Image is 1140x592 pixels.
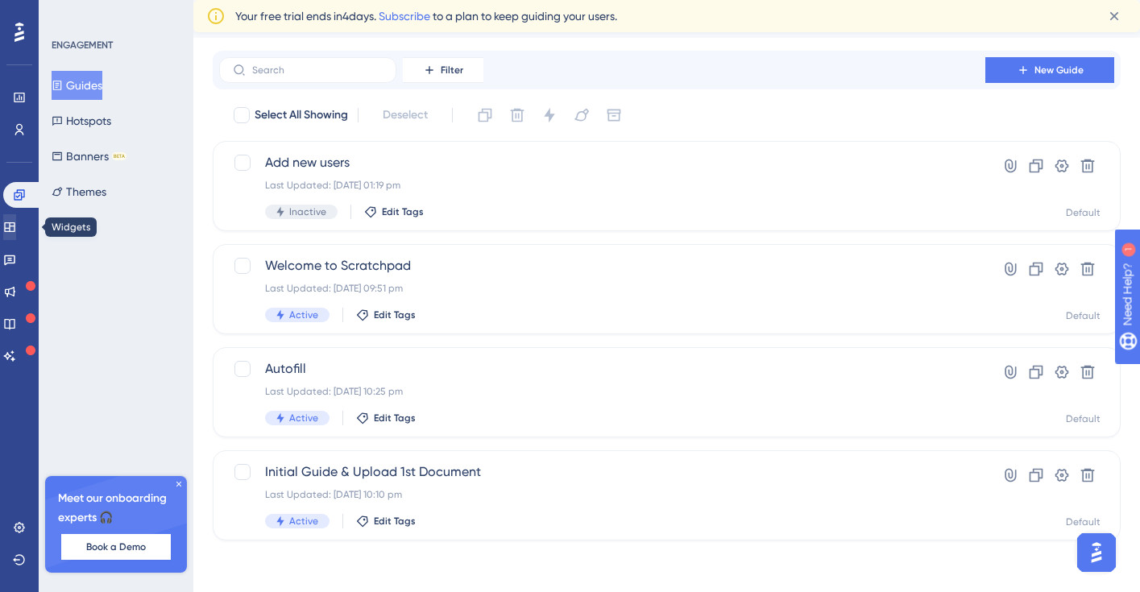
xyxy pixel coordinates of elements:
div: Last Updated: [DATE] 10:25 pm [265,385,939,398]
span: Edit Tags [374,308,416,321]
div: ENGAGEMENT [52,39,113,52]
button: Guides [52,71,102,100]
span: Book a Demo [86,540,146,553]
button: Deselect [368,101,442,130]
div: BETA [112,152,126,160]
span: Autofill [265,359,939,379]
iframe: UserGuiding AI Assistant Launcher [1072,528,1121,577]
span: Inactive [289,205,326,218]
span: Deselect [383,106,428,125]
div: Default [1066,309,1101,322]
div: Last Updated: [DATE] 09:51 pm [265,282,939,295]
button: BannersBETA [52,142,126,171]
button: Hotspots [52,106,111,135]
button: Edit Tags [356,308,416,321]
div: 1 [112,8,117,21]
button: Edit Tags [356,412,416,424]
input: Search [252,64,383,76]
span: Filter [441,64,463,77]
span: Active [289,308,318,321]
button: Book a Demo [61,534,171,560]
span: Your free trial ends in 4 days. to a plan to keep guiding your users. [235,6,617,26]
span: Edit Tags [382,205,424,218]
span: Active [289,412,318,424]
span: Welcome to Scratchpad [265,256,939,275]
div: Last Updated: [DATE] 10:10 pm [265,488,939,501]
span: Edit Tags [374,515,416,528]
span: Add new users [265,153,939,172]
span: Initial Guide & Upload 1st Document [265,462,939,482]
span: Meet our onboarding experts 🎧 [58,489,174,528]
span: Active [289,515,318,528]
span: New Guide [1034,64,1084,77]
span: Need Help? [38,4,101,23]
button: New Guide [985,57,1114,83]
span: Select All Showing [255,106,348,125]
a: Subscribe [379,10,430,23]
button: Edit Tags [364,205,424,218]
button: Edit Tags [356,515,416,528]
div: Last Updated: [DATE] 01:19 pm [265,179,939,192]
button: Themes [52,177,106,206]
span: Edit Tags [374,412,416,424]
button: Filter [403,57,483,83]
div: Default [1066,206,1101,219]
div: Default [1066,412,1101,425]
div: Default [1066,515,1101,528]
